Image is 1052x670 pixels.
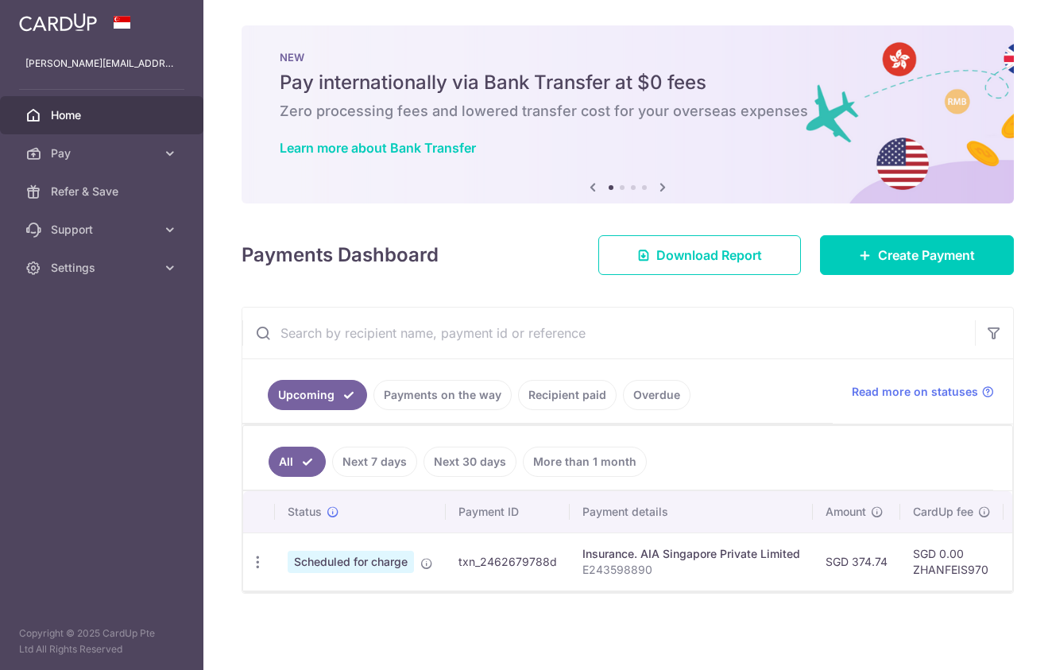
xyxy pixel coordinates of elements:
td: SGD 0.00 ZHANFEIS970 [900,533,1004,591]
span: Read more on statuses [852,384,978,400]
a: Create Payment [820,235,1014,275]
a: All [269,447,326,477]
a: Overdue [623,380,690,410]
h5: Pay internationally via Bank Transfer at $0 fees [280,70,976,95]
span: Home [51,107,156,123]
img: CardUp [19,13,97,32]
a: Next 7 days [332,447,417,477]
th: Payment ID [446,491,570,533]
input: Search by recipient name, payment id or reference [242,308,975,358]
td: txn_2462679788d [446,533,570,591]
a: Upcoming [268,380,367,410]
p: [PERSON_NAME][EMAIL_ADDRESS][DOMAIN_NAME] [25,56,178,72]
span: Support [51,222,156,238]
a: Payments on the way [373,380,512,410]
a: Learn more about Bank Transfer [280,140,476,156]
a: Next 30 days [424,447,516,477]
span: Scheduled for charge [288,551,414,573]
span: Create Payment [878,246,975,265]
h6: Zero processing fees and lowered transfer cost for your overseas expenses [280,102,976,121]
span: Status [288,504,322,520]
a: More than 1 month [523,447,647,477]
a: Recipient paid [518,380,617,410]
div: Insurance. AIA Singapore Private Limited [582,546,800,562]
span: Pay [51,145,156,161]
img: Bank transfer banner [242,25,1014,203]
span: CardUp fee [913,504,973,520]
td: SGD 374.74 [813,533,900,591]
p: NEW [280,51,976,64]
span: Settings [51,260,156,276]
a: Download Report [598,235,801,275]
span: Download Report [656,246,762,265]
p: E243598890 [582,562,800,578]
span: Refer & Save [51,184,156,199]
span: Amount [826,504,866,520]
h4: Payments Dashboard [242,241,439,269]
a: Read more on statuses [852,384,994,400]
th: Payment details [570,491,813,533]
